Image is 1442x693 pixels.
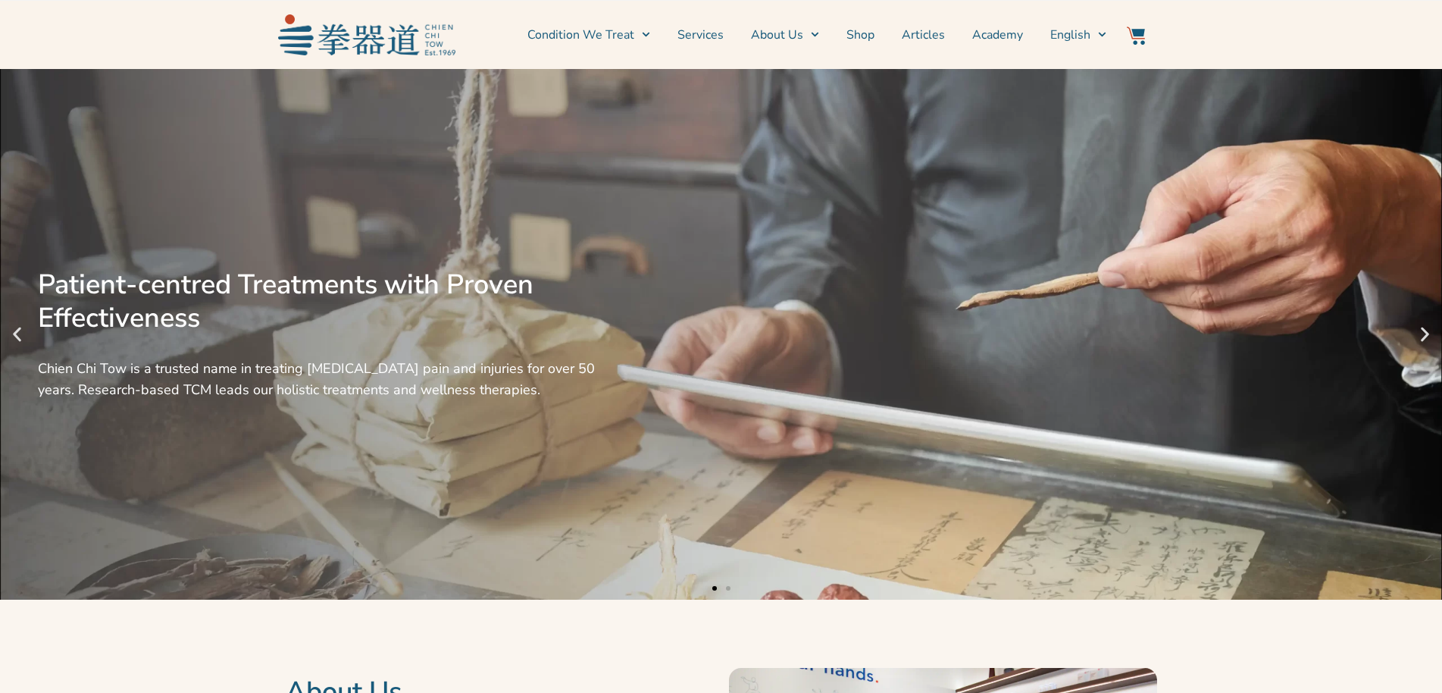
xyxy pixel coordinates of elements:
span: English [1050,26,1090,44]
span: Go to slide 2 [726,586,730,591]
div: Patient-centred Treatments with Proven Effectiveness [38,268,598,335]
div: Chien Chi Tow is a trusted name in treating [MEDICAL_DATA] pain and injuries for over 50 years. R... [38,358,598,400]
div: Next slide [1415,325,1434,344]
a: Articles [902,16,945,54]
span: Go to slide 1 [712,586,717,591]
a: Services [677,16,724,54]
img: Website Icon-03 [1127,27,1145,45]
nav: Menu [463,16,1107,54]
a: About Us [751,16,819,54]
div: Previous slide [8,325,27,344]
a: Shop [846,16,874,54]
a: Switch to English [1050,16,1106,54]
a: Academy [972,16,1023,54]
a: Condition We Treat [527,16,650,54]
